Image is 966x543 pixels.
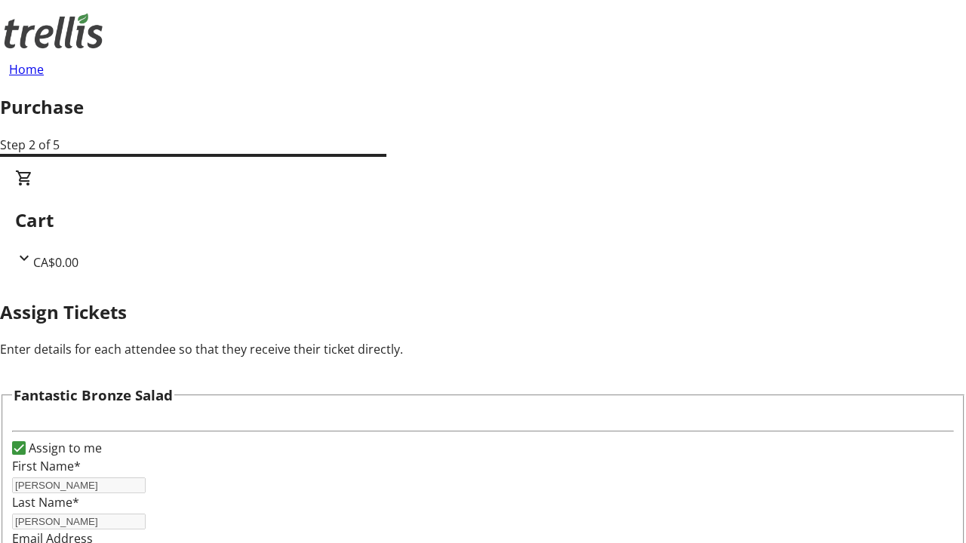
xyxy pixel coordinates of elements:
label: Assign to me [26,439,102,457]
span: CA$0.00 [33,254,78,271]
div: CartCA$0.00 [15,169,951,271]
h2: Cart [15,207,951,234]
label: Last Name* [12,494,79,511]
label: First Name* [12,458,81,474]
h3: Fantastic Bronze Salad [14,385,173,406]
